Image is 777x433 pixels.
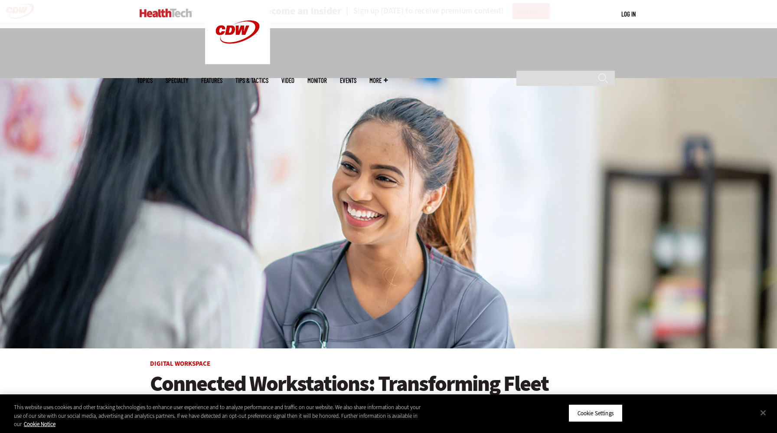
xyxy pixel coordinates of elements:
a: MonITor [307,77,327,84]
div: User menu [621,10,636,19]
a: Tips & Tactics [235,77,268,84]
a: Events [340,77,356,84]
button: Cookie Settings [568,404,623,422]
a: Features [201,77,222,84]
span: More [369,77,388,84]
a: Video [281,77,294,84]
a: Log in [621,10,636,18]
img: Home [140,9,192,17]
a: Connected Workstations: Transforming Fleet Management and Patient Care [150,372,627,420]
span: Topics [137,77,153,84]
button: Close [754,403,773,422]
a: More information about your privacy [24,420,55,428]
a: Digital Workspace [150,359,210,368]
a: CDW [205,57,270,66]
span: Specialty [166,77,188,84]
div: This website uses cookies and other tracking technologies to enhance user experience and to analy... [14,403,428,429]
